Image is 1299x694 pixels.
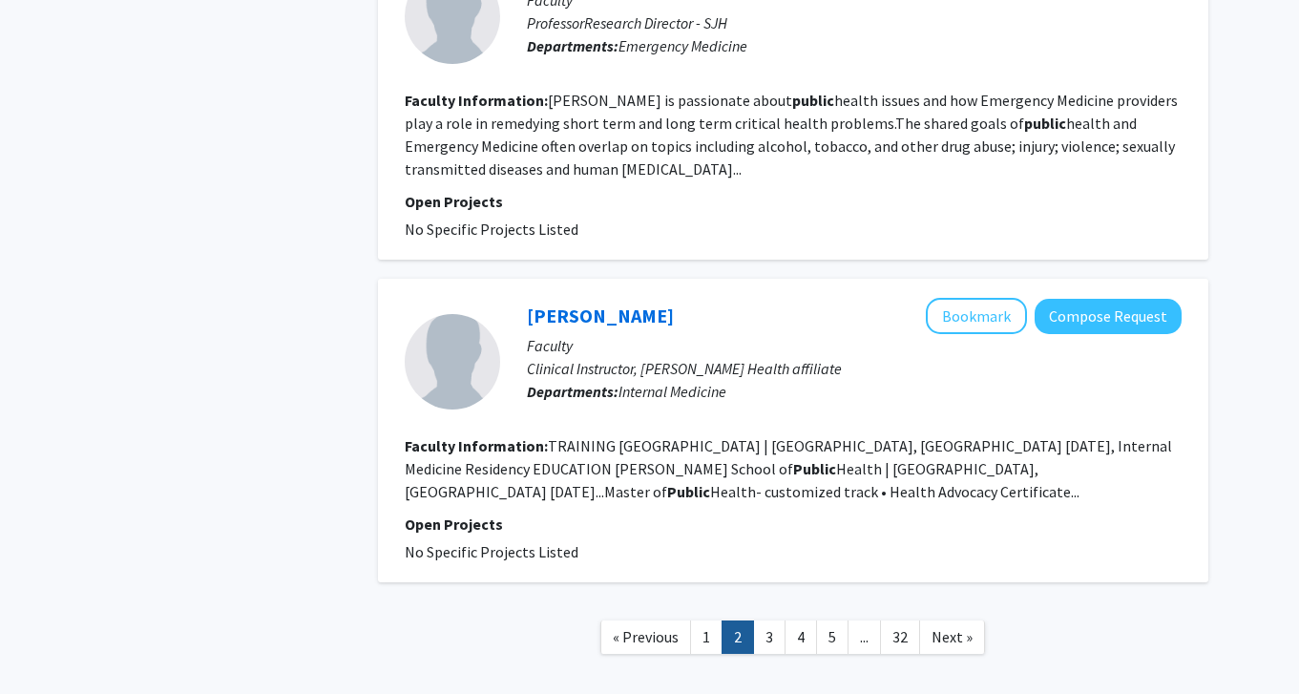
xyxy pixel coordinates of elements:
[527,382,618,401] b: Departments:
[667,482,710,501] b: Public
[793,459,836,478] b: Public
[600,620,691,654] a: Previous
[618,382,726,401] span: Internal Medicine
[690,620,723,654] a: 1
[1024,114,1066,133] b: public
[405,436,1172,501] fg-read-more: TRAINING [GEOGRAPHIC_DATA] | [GEOGRAPHIC_DATA], [GEOGRAPHIC_DATA] [DATE], Internal Medicine Resid...
[932,627,973,646] span: Next »
[14,608,81,680] iframe: Chat
[405,436,548,455] b: Faculty Information:
[792,91,834,110] b: public
[527,304,674,327] a: [PERSON_NAME]
[816,620,849,654] a: 5
[880,620,920,654] a: 32
[527,357,1182,380] p: Clinical Instructor, [PERSON_NAME] Health affiliate
[919,620,985,654] a: Next
[527,11,1182,34] p: ProfessorResearch Director - SJH
[860,627,869,646] span: ...
[405,190,1182,213] p: Open Projects
[405,513,1182,536] p: Open Projects
[405,91,1178,179] fg-read-more: [PERSON_NAME] is passionate about health issues and how Emergency Medicine providers play a role ...
[527,334,1182,357] p: Faculty
[378,601,1208,679] nav: Page navigation
[722,620,754,654] a: 2
[926,298,1027,334] button: Add Alaa Diab to Bookmarks
[527,36,618,55] b: Departments:
[785,620,817,654] a: 4
[405,220,578,239] span: No Specific Projects Listed
[1035,299,1182,334] button: Compose Request to Alaa Diab
[405,542,578,561] span: No Specific Projects Listed
[753,620,786,654] a: 3
[405,91,548,110] b: Faculty Information:
[618,36,747,55] span: Emergency Medicine
[613,627,679,646] span: « Previous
